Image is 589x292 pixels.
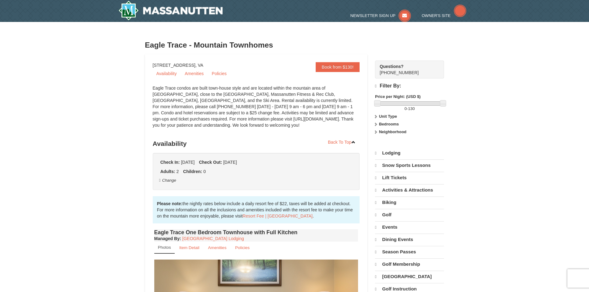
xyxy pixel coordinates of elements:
a: [GEOGRAPHIC_DATA] [375,271,444,282]
small: Policies [235,245,250,250]
span: [DATE] [223,160,237,165]
img: Massanutten Resort Logo [118,1,223,20]
strong: Unit Type [379,114,397,119]
a: [GEOGRAPHIC_DATA] Lodging [182,236,244,241]
a: Photos [154,242,175,254]
span: 0 [404,106,407,111]
strong: Adults: [160,169,175,174]
strong: Price per Night: (USD $) [375,94,420,99]
strong: : [154,236,181,241]
strong: Check Out: [199,160,222,165]
h4: Filter By: [375,83,444,89]
small: Photos [158,245,171,250]
a: Biking [375,197,444,208]
a: Policies [231,242,254,254]
a: Amenities [181,69,207,78]
span: [PHONE_NUMBER] [380,63,433,75]
a: Back To Top [324,138,360,147]
button: Change [159,177,177,184]
span: Managed By [154,236,180,241]
div: the nightly rates below include a daily resort fee of $22, taxes will be added at checkout. For m... [153,196,360,223]
strong: Children: [183,169,202,174]
a: Amenities [204,242,231,254]
strong: Bedrooms [379,122,399,126]
span: 2 [177,169,179,174]
small: Amenities [208,245,227,250]
a: Availability [153,69,181,78]
label: - [375,106,444,112]
a: Snow Sports Lessons [375,159,444,171]
strong: Check In: [160,160,180,165]
strong: Neighborhood [379,129,407,134]
a: Dining Events [375,234,444,245]
small: Item Detail [179,245,199,250]
strong: Please note: [157,201,182,206]
a: Season Passes [375,246,444,258]
div: Eagle Trace condos are built town-house style and are located within the mountain area of [GEOGRA... [153,85,360,134]
a: Golf Membership [375,258,444,270]
a: Item Detail [175,242,203,254]
a: Book from $130! [316,62,360,72]
span: [DATE] [181,160,194,165]
a: Events [375,221,444,233]
span: 130 [408,106,415,111]
strong: Questions? [380,64,403,69]
a: Newsletter Sign Up [350,13,411,18]
h3: Eagle Trace - Mountain Townhomes [145,39,444,51]
span: Newsletter Sign Up [350,13,395,18]
a: Owner's Site [422,13,466,18]
a: Activities & Attractions [375,184,444,196]
a: Lodging [375,147,444,159]
h4: Eagle Trace One Bedroom Townhouse with Full Kitchen [154,229,358,235]
h3: Availability [153,138,360,150]
a: Golf [375,209,444,221]
a: Massanutten Resort [118,1,223,20]
a: Policies [208,69,230,78]
span: Owner's Site [422,13,451,18]
a: Lift Tickets [375,172,444,184]
a: Resort Fee | [GEOGRAPHIC_DATA] [243,214,313,218]
span: 0 [203,169,206,174]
